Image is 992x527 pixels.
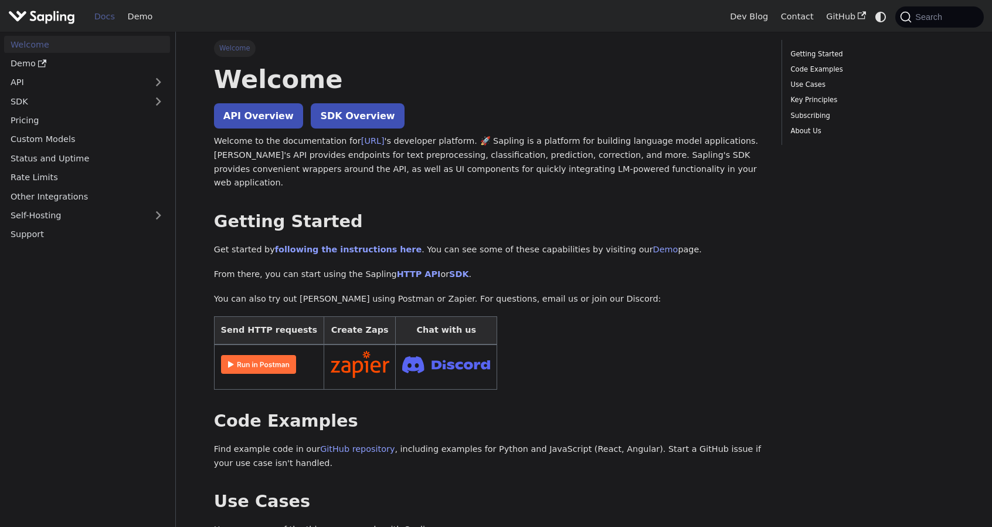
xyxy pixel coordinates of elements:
[221,355,296,374] img: Run in Postman
[449,269,468,279] a: SDK
[4,131,170,148] a: Custom Models
[214,103,303,129] a: API Overview
[8,8,75,25] img: Sapling.ai
[895,6,983,28] button: Search (Command+K)
[8,8,79,25] a: Sapling.aiSapling.ai
[791,110,950,121] a: Subscribing
[4,150,170,167] a: Status and Uptime
[214,63,765,95] h1: Welcome
[331,351,389,378] img: Connect in Zapier
[912,12,949,22] span: Search
[396,317,497,344] th: Chat with us
[147,93,170,110] button: Expand sidebar category 'SDK'
[397,269,441,279] a: HTTP API
[4,207,170,224] a: Self-Hosting
[723,8,774,26] a: Dev Blog
[791,64,950,75] a: Code Examples
[214,211,765,232] h2: Getting Started
[214,243,765,257] p: Get started by . You can see some of these capabilities by visiting our page.
[214,134,765,190] p: Welcome to the documentation for 's developer platform. 🚀 Sapling is a platform for building lang...
[311,103,404,129] a: SDK Overview
[4,188,170,205] a: Other Integrations
[214,317,324,344] th: Send HTTP requests
[214,411,765,432] h2: Code Examples
[320,444,395,454] a: GitHub repository
[4,112,170,129] a: Pricing
[4,55,170,72] a: Demo
[791,49,950,60] a: Getting Started
[214,268,765,282] p: From there, you can start using the Sapling or .
[121,8,159,26] a: Demo
[653,245,678,254] a: Demo
[774,8,820,26] a: Contact
[88,8,121,26] a: Docs
[324,317,396,344] th: Create Zaps
[4,74,147,91] a: API
[214,442,765,471] p: Find example code in our , including examples for Python and JavaScript (React, Angular). Start a...
[147,74,170,91] button: Expand sidebar category 'API'
[791,79,950,90] a: Use Cases
[820,8,872,26] a: GitHub
[275,245,422,254] a: following the instructions here
[791,94,950,106] a: Key Principles
[4,93,147,110] a: SDK
[791,126,950,137] a: About Us
[4,36,170,53] a: Welcome
[214,292,765,306] p: You can also try out [PERSON_NAME] using Postman or Zapier. For questions, email us or join our D...
[4,169,170,186] a: Rate Limits
[361,136,385,146] a: [URL]
[872,8,889,25] button: Switch between dark and light mode (currently system mode)
[214,40,256,56] span: Welcome
[402,353,490,377] img: Join Discord
[214,491,765,512] h2: Use Cases
[4,226,170,243] a: Support
[214,40,765,56] nav: Breadcrumbs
